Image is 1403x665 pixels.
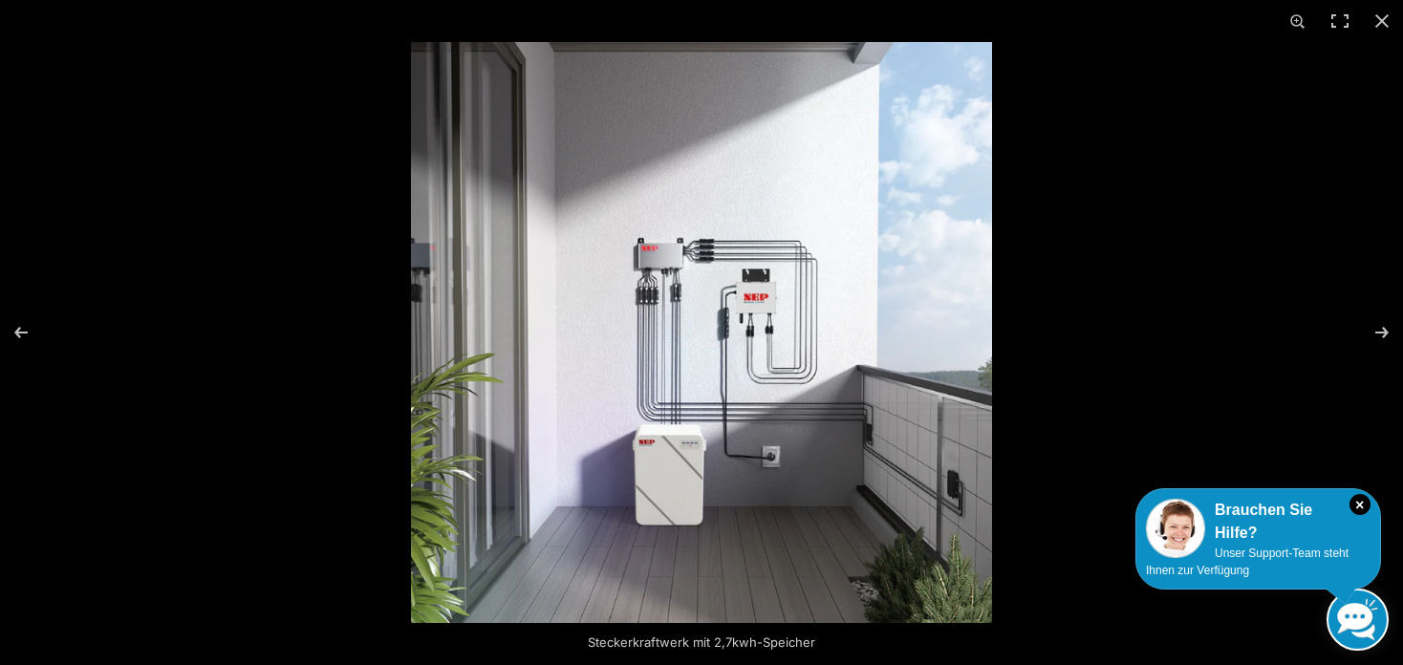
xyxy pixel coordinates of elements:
div: Brauchen Sie Hilfe? [1146,499,1371,545]
span: Unser Support-Team steht Ihnen zur Verfügung [1146,547,1349,577]
i: Schließen [1349,494,1371,515]
div: Steckerkraftwerk mit 2,7kwh-Speicher [501,623,902,661]
img: Customer service [1146,499,1205,558]
img: Steckerkraftwerk mit 2,7kwh-Speicher [411,42,992,623]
